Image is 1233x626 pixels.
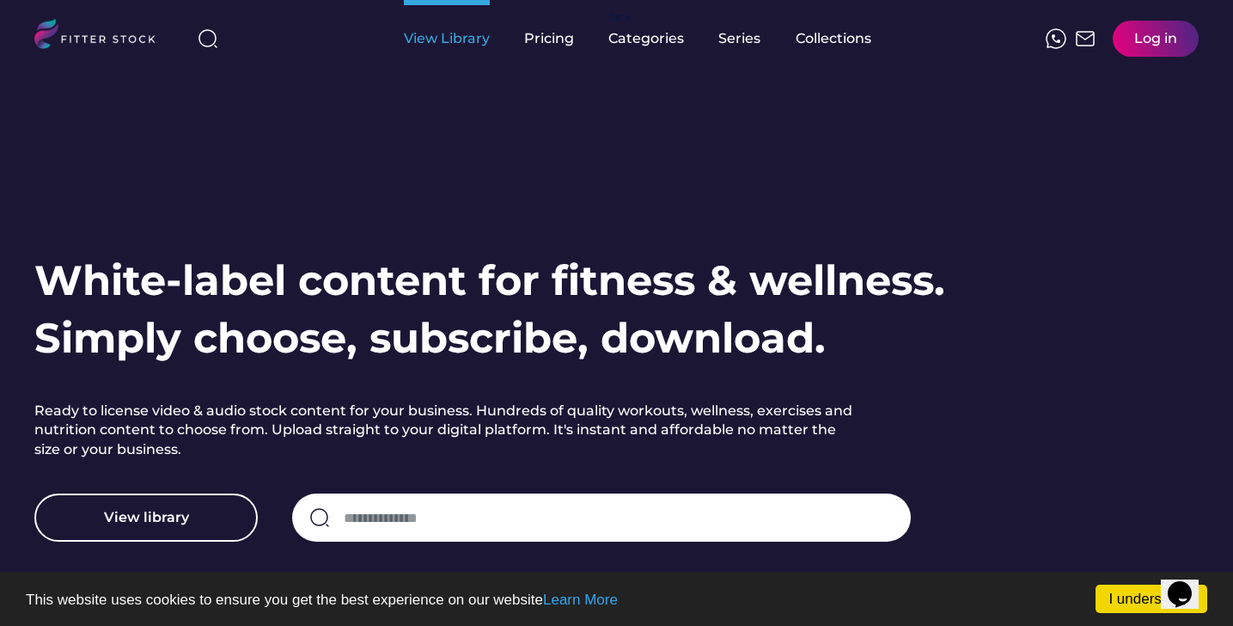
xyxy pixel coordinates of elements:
[34,19,170,54] img: LOGO.svg
[718,29,761,48] div: Series
[34,252,945,367] h1: White-label content for fitness & wellness. Simply choose, subscribe, download.
[26,592,1207,607] p: This website uses cookies to ensure you get the best experience on our website
[198,28,218,49] img: search-normal%203.svg
[1161,557,1216,609] iframe: chat widget
[608,29,684,48] div: Categories
[34,494,258,542] button: View library
[404,29,490,48] div: View Library
[1096,585,1207,613] a: I understand!
[1075,28,1096,49] img: Frame%2051.svg
[524,29,574,48] div: Pricing
[309,507,330,528] img: search-normal.svg
[543,592,618,608] a: Learn More
[1046,28,1066,49] img: meteor-icons_whatsapp%20%281%29.svg
[796,29,871,48] div: Collections
[34,402,859,459] h2: Ready to license video & audio stock content for your business. Hundreds of quality workouts, wel...
[1134,29,1177,48] div: Log in
[608,9,631,26] div: fvck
